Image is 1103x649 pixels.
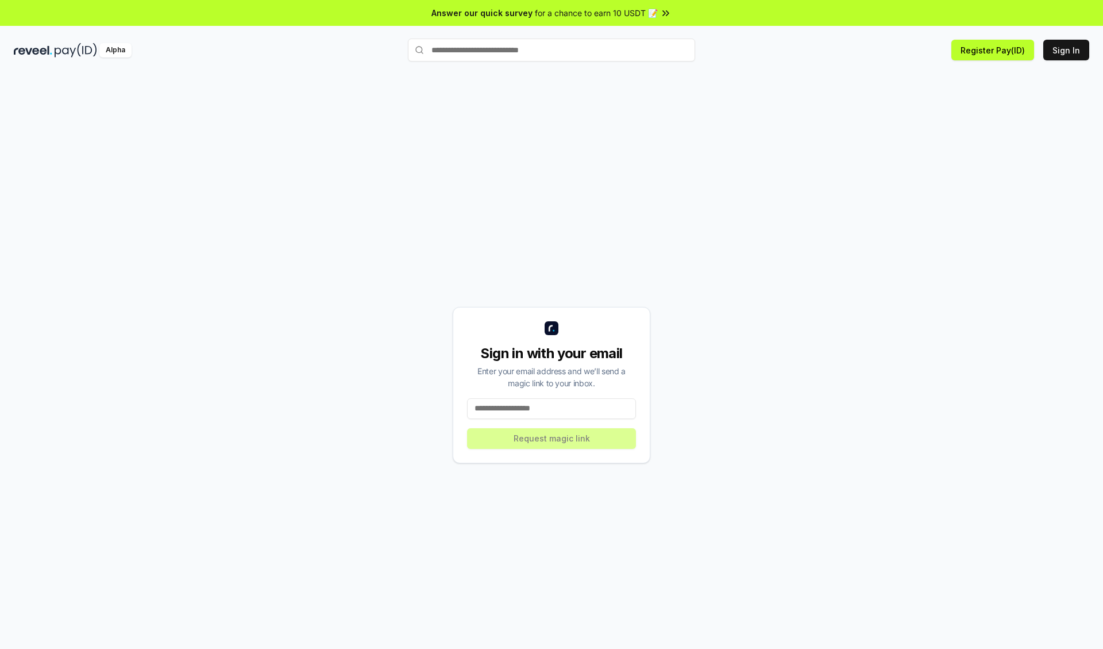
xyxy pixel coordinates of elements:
img: pay_id [55,43,97,57]
span: for a chance to earn 10 USDT 📝 [535,7,658,19]
img: reveel_dark [14,43,52,57]
button: Register Pay(ID) [951,40,1034,60]
div: Sign in with your email [467,344,636,363]
button: Sign In [1043,40,1089,60]
div: Enter your email address and we’ll send a magic link to your inbox. [467,365,636,389]
img: logo_small [545,321,558,335]
div: Alpha [99,43,132,57]
span: Answer our quick survey [431,7,533,19]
